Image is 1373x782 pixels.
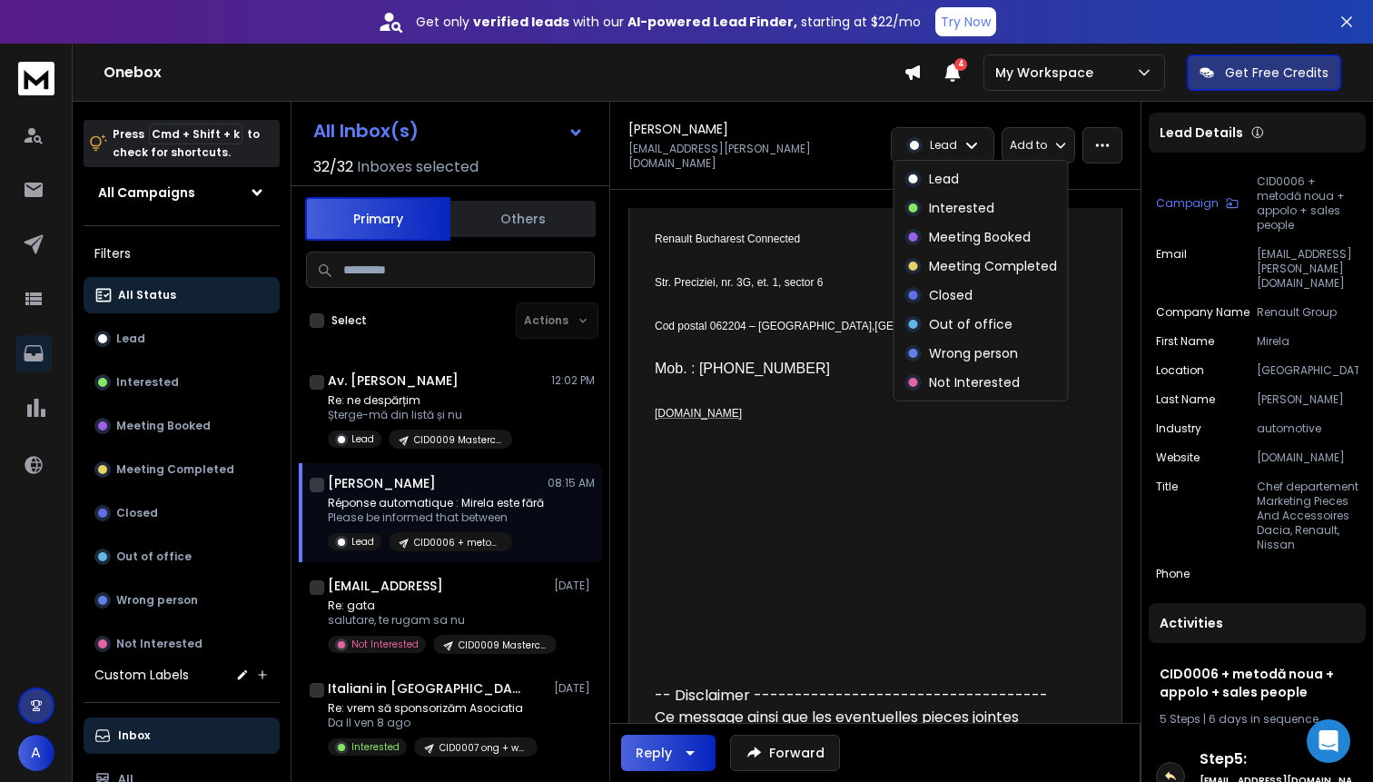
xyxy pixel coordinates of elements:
p: Campaign [1156,196,1219,211]
button: Forward [730,735,840,771]
p: 12:02 PM [551,373,595,388]
p: Wrong person [116,593,198,608]
strong: AI-powered Lead Finder, [627,13,797,31]
h3: Custom Labels [94,666,189,684]
p: Press to check for shortcuts. [113,125,260,162]
p: CID0009 Masterclass + [DATE] + iHub + Clienți B2B pe Pilot Automat – cu AI și Cold Email [459,638,546,652]
p: Meeting Booked [116,419,211,433]
p: Da Il ven 8 ago [328,716,538,730]
p: 08:15 AM [548,476,595,490]
p: CID0009 Masterclass + [DATE] + iHub + Clienți B2B pe Pilot Automat – cu AI și Cold Email [414,433,501,447]
p: [DATE] [554,681,595,696]
p: Company Name [1156,305,1250,320]
p: Re: gata [328,599,546,613]
p: Interested [351,740,400,754]
p: Not Interested [929,373,1020,391]
p: Industry [1156,421,1201,436]
p: Șterge-mă din listă și nu [328,408,512,422]
p: Renault Group [1257,305,1358,320]
p: Lead [351,432,374,446]
span: Renault Bucharest Connected [655,233,800,245]
p: Get Free Credits [1225,64,1329,82]
p: Last Name [1156,392,1215,407]
p: Lead Details [1160,124,1243,142]
p: My Workspace [995,64,1101,82]
div: Reply [636,744,672,762]
h6: Step 5 : [1200,748,1358,770]
p: Lead [929,170,959,188]
p: Out of office [929,315,1012,333]
span: Cod postal 062204 – [GEOGRAPHIC_DATA],[GEOGRAPHIC_DATA] [655,320,988,332]
p: Closed [929,286,973,304]
p: title [1156,480,1178,552]
p: location [1156,363,1204,378]
h1: All Inbox(s) [313,122,419,140]
p: Closed [116,506,158,520]
button: Primary [305,197,450,241]
p: Interested [929,199,994,217]
h1: All Campaigns [98,183,195,202]
label: Select [331,313,367,328]
p: Re: vrem să sponsorizăm Asociatia [328,701,538,716]
p: Add to [1010,138,1047,153]
h3: Filters [84,241,280,266]
p: All Status [118,288,176,302]
span: Str. Preciziei, nr. 3G, et. 1, sector 6 [655,276,823,289]
p: CID0007 ong + workshop [440,741,527,755]
p: [PERSON_NAME] [1257,392,1358,407]
p: Not Interested [351,638,419,651]
p: [EMAIL_ADDRESS][PERSON_NAME][DOMAIN_NAME] [628,142,870,171]
span: Cmd + Shift + k [149,124,242,144]
p: Lead [930,138,957,153]
span: [DOMAIN_NAME] [655,407,742,420]
p: [EMAIL_ADDRESS][PERSON_NAME][DOMAIN_NAME] [1257,247,1358,291]
p: automotive [1257,421,1358,436]
p: [DATE] [554,579,595,593]
div: Open Intercom Messenger [1307,719,1350,763]
p: Mirela [1257,334,1358,349]
p: Lead [351,535,374,549]
h1: Italiani in [GEOGRAPHIC_DATA] [328,679,528,698]
p: Meeting Completed [929,257,1057,275]
p: Re: ne despărțim [328,393,512,408]
p: First Name [1156,334,1214,349]
p: Try Now [941,13,991,31]
p: Out of office [116,549,192,564]
h1: CID0006 + metodă noua + appolo + sales people [1160,665,1355,701]
p: Meeting Completed [116,462,234,477]
h3: Inboxes selected [357,156,479,178]
p: CID0006 + metodă noua + appolo + sales people [1257,174,1358,233]
p: Réponse automatique : Mirela este fără [328,496,544,510]
span: Mob. : [PHONE_NUMBER] [655,361,830,376]
span: A [18,735,54,771]
span: 6 days in sequence [1209,711,1319,727]
h1: Av. [PERSON_NAME] [328,371,459,390]
p: Lead [116,332,145,346]
button: Others [450,199,596,239]
p: [DOMAIN_NAME] [1257,450,1358,465]
span: 32 / 32 [313,156,353,178]
p: Please be informed that between [328,510,544,525]
img: logo [18,62,54,95]
p: Get only with our starting at $22/mo [416,13,921,31]
p: Interested [116,375,179,390]
p: salutare, te rugam sa nu [328,613,546,628]
div: Activities [1149,603,1366,643]
p: Chef departement Marketing Pieces And Accessoires Dacia, Renault, Nissan [1257,480,1358,552]
h1: [PERSON_NAME] [328,474,436,492]
h1: [EMAIL_ADDRESS] [328,577,443,595]
p: CID0006 + metodă noua + appolo + sales people [414,536,501,549]
p: Meeting Booked [929,228,1031,246]
p: Email [1156,247,1187,291]
p: Wrong person [929,344,1018,362]
p: Not Interested [116,637,202,651]
p: [GEOGRAPHIC_DATA] [1257,363,1358,378]
h1: [PERSON_NAME] [628,120,728,138]
div: | [1160,712,1355,727]
span: 4 [954,58,967,71]
span: 5 Steps [1160,711,1200,727]
p: website [1156,450,1200,465]
h1: Onebox [104,62,904,84]
p: Inbox [118,728,150,743]
p: Phone [1156,567,1190,581]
